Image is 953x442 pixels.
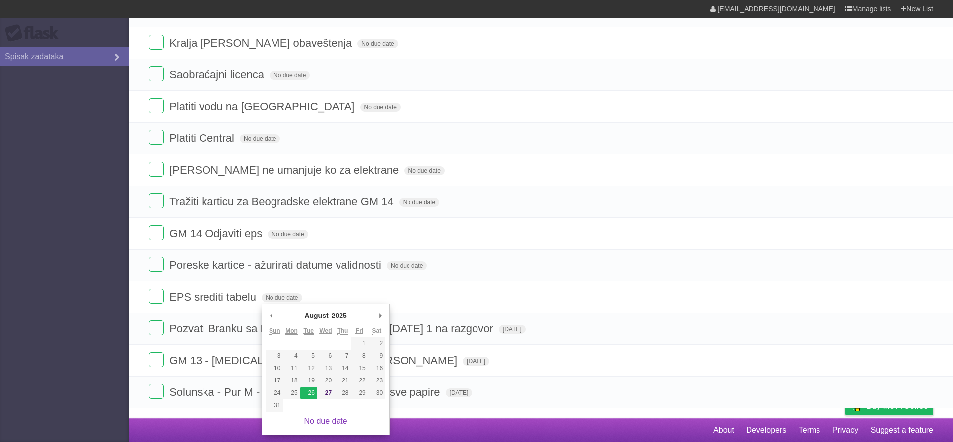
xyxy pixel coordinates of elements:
[300,375,317,387] button: 19
[149,225,164,240] label: Done
[351,387,368,399] button: 29
[320,327,332,335] abbr: Wednesday
[317,375,334,387] button: 20
[169,322,496,335] span: Pozvati Branku sa Negronija da dođe sutra u [DATE] 1 na razgovor
[351,337,368,350] button: 1
[285,327,298,335] abbr: Monday
[746,421,786,440] a: Developers
[360,103,401,112] span: No due date
[334,350,351,362] button: 7
[799,421,820,440] a: Terms
[149,130,164,145] label: Done
[372,327,382,335] abbr: Saturday
[268,230,308,239] span: No due date
[169,68,267,81] span: Saobraćajni licenca
[357,39,398,48] span: No due date
[169,259,384,271] span: Poreske kartice - ažurirati datume validnosti
[300,350,317,362] button: 5
[266,399,283,412] button: 31
[317,362,334,375] button: 13
[351,362,368,375] button: 15
[149,352,164,367] label: Done
[446,388,473,397] span: [DATE]
[303,308,330,323] div: August
[149,320,164,335] label: Done
[149,66,164,81] label: Done
[304,417,347,425] a: No due date
[169,164,401,176] span: [PERSON_NAME] ne umanjuje ko za elektrane
[304,327,314,335] abbr: Tuesday
[368,387,385,399] button: 30
[871,421,933,440] a: Suggest a feature
[404,166,444,175] span: No due date
[169,132,237,144] span: Platiti Central
[270,71,310,80] span: No due date
[269,327,280,335] abbr: Sunday
[169,195,396,208] span: Tražiti karticu za Beogradske elektrane GM 14
[149,384,164,399] label: Done
[713,421,734,440] a: About
[283,362,300,375] button: 11
[169,100,357,113] span: Platiti vodu na [GEOGRAPHIC_DATA]
[266,362,283,375] button: 10
[169,291,259,303] span: EPS srediti tabelu
[266,308,276,323] button: Previous Month
[317,350,334,362] button: 6
[356,327,363,335] abbr: Friday
[149,257,164,272] label: Done
[169,386,442,398] span: Solunska - Pur M - otvoriti objekat i pripremiti sve papire
[149,98,164,113] label: Done
[368,362,385,375] button: 16
[866,397,928,415] span: Buy me a coffee
[149,162,164,177] label: Done
[169,37,354,49] span: Kralja [PERSON_NAME] obaveštenja
[300,362,317,375] button: 12
[330,308,348,323] div: 2025
[5,24,65,42] div: Flask
[169,227,265,240] span: GM 14 Odjaviti eps
[266,350,283,362] button: 3
[368,375,385,387] button: 23
[375,308,385,323] button: Next Month
[262,293,302,302] span: No due date
[266,387,283,399] button: 24
[368,350,385,362] button: 9
[334,362,351,375] button: 14
[283,375,300,387] button: 18
[368,337,385,350] button: 2
[300,387,317,399] button: 26
[351,375,368,387] button: 22
[169,354,460,367] span: GM 13 - [MEDICAL_DATA] bolovanja za [PERSON_NAME]
[832,421,858,440] a: Privacy
[351,350,368,362] button: 8
[463,357,489,366] span: [DATE]
[283,387,300,399] button: 25
[334,387,351,399] button: 28
[334,375,351,387] button: 21
[149,35,164,50] label: Done
[283,350,300,362] button: 4
[266,375,283,387] button: 17
[499,325,526,334] span: [DATE]
[149,193,164,208] label: Done
[240,134,280,143] span: No due date
[337,327,348,335] abbr: Thursday
[399,198,439,207] span: No due date
[317,387,334,399] button: 27
[149,289,164,304] label: Done
[387,261,427,270] span: No due date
